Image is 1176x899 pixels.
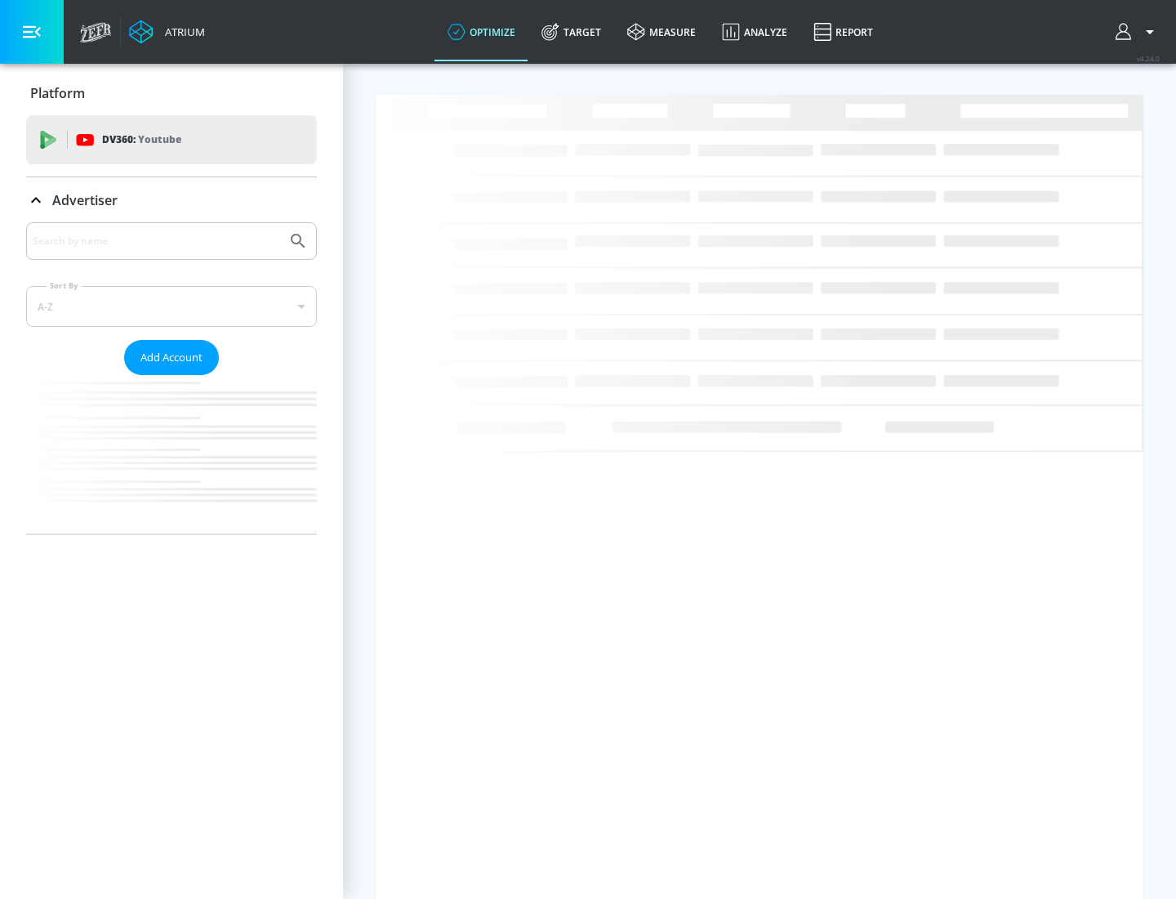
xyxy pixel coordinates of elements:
[52,191,118,209] p: Advertiser
[30,84,85,102] p: Platform
[47,280,82,291] label: Sort By
[129,20,205,44] a: Atrium
[614,2,709,61] a: measure
[26,115,317,164] div: DV360: Youtube
[26,177,317,223] div: Advertiser
[124,340,219,375] button: Add Account
[434,2,528,61] a: optimize
[1137,54,1160,63] span: v 4.24.0
[158,25,205,39] div: Atrium
[140,348,203,367] span: Add Account
[800,2,886,61] a: Report
[26,286,317,327] div: A-Z
[102,131,181,149] p: DV360:
[26,70,317,116] div: Platform
[26,375,317,534] nav: list of Advertiser
[709,2,800,61] a: Analyze
[26,222,317,534] div: Advertiser
[33,230,280,252] input: Search by name
[138,131,181,148] p: Youtube
[528,2,614,61] a: Target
